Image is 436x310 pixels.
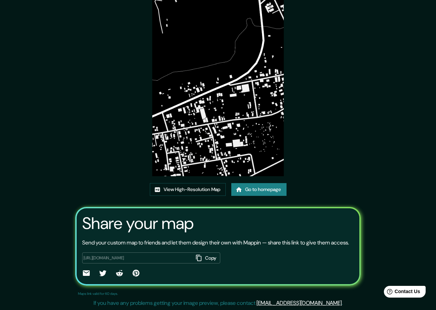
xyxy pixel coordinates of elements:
iframe: Help widget launcher [375,283,428,302]
button: Copy [193,252,220,264]
h3: Share your map [82,214,194,233]
a: Go to homepage [231,183,287,196]
a: View High-Resolution Map [150,183,226,196]
a: [EMAIL_ADDRESS][DOMAIN_NAME] [256,299,342,307]
p: Send your custom map to friends and let them design their own with Mappin — share this link to gi... [82,239,349,247]
p: Maps link valid for 60 days. [78,291,118,296]
p: If you have any problems getting your image preview, please contact . [94,299,343,307]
